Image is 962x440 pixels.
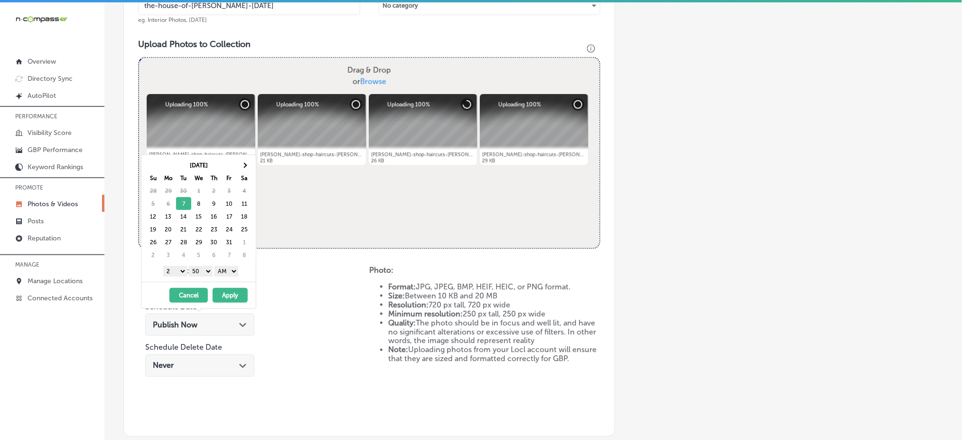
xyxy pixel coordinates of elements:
p: Manage Locations [28,277,83,285]
td: 21 [176,223,191,236]
td: 3 [222,184,237,197]
strong: Resolution: [388,300,429,309]
td: 31 [222,236,237,249]
td: 28 [146,184,161,197]
td: 29 [161,184,176,197]
p: Keyword Rankings [28,163,83,171]
th: Fr [222,172,237,184]
td: 27 [161,236,176,249]
td: 28 [176,236,191,249]
td: 10 [222,197,237,210]
td: 29 [191,236,206,249]
td: 23 [206,223,222,236]
span: Never [153,361,174,370]
th: Tu [176,172,191,184]
td: 11 [237,197,252,210]
li: JPG, JPEG, BMP, HEIF, HEIC, or PNG format. [388,282,600,291]
td: 1 [191,184,206,197]
td: 30 [206,236,222,249]
td: 24 [222,223,237,236]
button: Apply [213,288,248,303]
td: 5 [191,249,206,261]
img: 660ab0bf-5cc7-4cb8-ba1c-48b5ae0f18e60NCTV_CLogo_TV_Black_-500x88.png [15,15,67,24]
td: 17 [222,210,237,223]
td: 3 [161,249,176,261]
td: 7 [176,197,191,210]
td: 30 [176,184,191,197]
td: 2 [206,184,222,197]
th: Mo [161,172,176,184]
div: : [145,264,256,278]
td: 14 [176,210,191,223]
p: Posts [28,217,44,225]
th: Sa [237,172,252,184]
span: Browse [360,77,386,86]
p: AutoPilot [28,92,56,100]
strong: Size: [388,291,405,300]
span: Publish Now [153,320,197,329]
td: 16 [206,210,222,223]
td: 22 [191,223,206,236]
td: 1 [237,236,252,249]
td: 20 [161,223,176,236]
h3: Upload Photos to Collection [138,39,600,49]
strong: Format: [388,282,416,291]
p: Directory Sync [28,75,73,83]
li: 720 px tall, 720 px wide [388,300,600,309]
th: Su [146,172,161,184]
li: 250 px tall, 250 px wide [388,309,600,318]
span: eg. Interior Photos, [DATE] [138,17,207,23]
td: 18 [237,210,252,223]
td: 4 [176,249,191,261]
p: Visibility Score [28,129,72,137]
th: [DATE] [161,159,237,172]
td: 9 [206,197,222,210]
button: Cancel [169,288,208,303]
th: We [191,172,206,184]
p: Reputation [28,234,61,242]
li: The photo should be in focus and well lit, and have no significant alterations or excessive use o... [388,318,600,345]
strong: Minimum resolution: [388,309,463,318]
td: 6 [161,197,176,210]
td: 8 [237,249,252,261]
td: 5 [146,197,161,210]
strong: Quality: [388,318,416,327]
li: Uploading photos from your Locl account will ensure that they are sized and formatted correctly f... [388,345,600,363]
td: 4 [237,184,252,197]
label: Drag & Drop or [344,61,395,91]
td: 2 [146,249,161,261]
td: 15 [191,210,206,223]
p: Photos & Videos [28,200,78,208]
label: Schedule Delete Date [145,343,222,352]
td: 12 [146,210,161,223]
td: 8 [191,197,206,210]
td: 7 [222,249,237,261]
th: Th [206,172,222,184]
td: 26 [146,236,161,249]
td: 25 [237,223,252,236]
strong: Note: [388,345,408,354]
p: Connected Accounts [28,294,93,302]
td: 19 [146,223,161,236]
p: GBP Performance [28,146,83,154]
strong: Photo: [369,266,393,275]
li: Between 10 KB and 20 MB [388,291,600,300]
td: 13 [161,210,176,223]
p: Overview [28,57,56,66]
td: 6 [206,249,222,261]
